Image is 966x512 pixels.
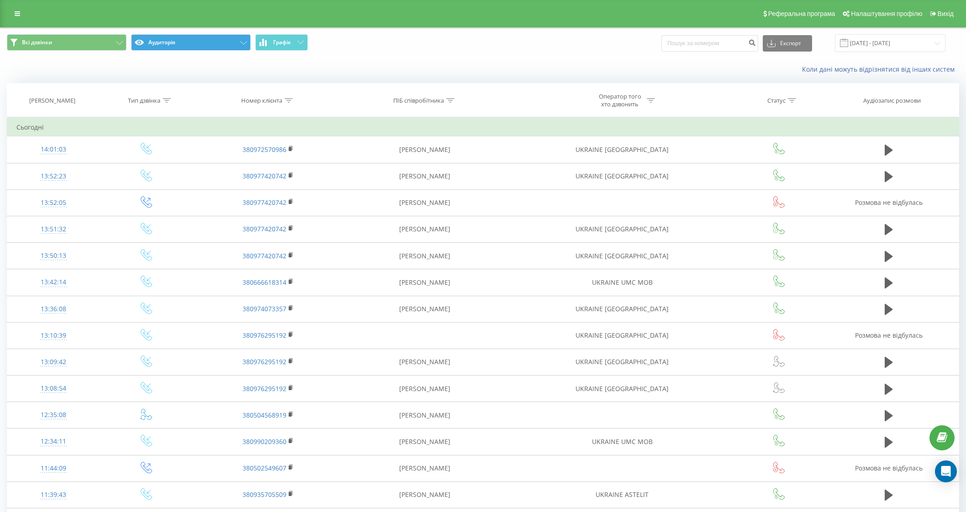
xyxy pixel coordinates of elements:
[16,406,91,424] div: 12:35:08
[767,97,786,104] div: Статус
[243,304,286,313] a: 380974073357
[243,172,286,180] a: 380977420742
[343,136,506,163] td: [PERSON_NAME]
[243,437,286,446] a: 380990209360
[243,411,286,419] a: 380504568919
[16,273,91,291] div: 13:42:14
[863,97,921,104] div: Аудіозапис розмови
[506,296,738,322] td: UKRAINE [GEOGRAPHIC_DATA]
[343,402,506,428] td: [PERSON_NAME]
[506,481,738,508] td: UKRAINE ASTELIT
[343,296,506,322] td: [PERSON_NAME]
[243,278,286,287] a: 380666618314
[802,65,959,73] a: Коли дані можуть відрізнятися вiд інших систем
[29,97,75,104] div: [PERSON_NAME]
[243,331,286,340] a: 380976295192
[16,141,91,158] div: 14:01:03
[128,97,160,104] div: Тип дзвінка
[243,384,286,393] a: 380976295192
[343,243,506,269] td: [PERSON_NAME]
[243,357,286,366] a: 380976295192
[343,189,506,216] td: [PERSON_NAME]
[16,167,91,185] div: 13:52:23
[16,327,91,345] div: 13:10:39
[241,97,282,104] div: Номер клієнта
[243,490,286,499] a: 380935705509
[506,428,738,455] td: UKRAINE UMC MOB
[7,34,127,51] button: Всі дзвінки
[243,198,286,207] a: 380977420742
[343,163,506,189] td: [PERSON_NAME]
[661,35,758,52] input: Пошук за номером
[851,10,922,17] span: Налаштування профілю
[506,269,738,296] td: UKRAINE UMC MOB
[935,460,957,482] div: Open Intercom Messenger
[16,460,91,477] div: 11:44:09
[243,145,286,154] a: 380972570986
[763,35,812,52] button: Експорт
[855,331,923,340] span: Розмова не відбулась
[131,34,251,51] button: Аудиторія
[343,269,506,296] td: [PERSON_NAME]
[22,39,52,46] span: Всі дзвінки
[16,220,91,238] div: 13:51:32
[596,93,644,108] div: Оператор того хто дзвонить
[273,39,291,46] span: Графік
[255,34,308,51] button: Графік
[243,225,286,233] a: 380977420742
[343,481,506,508] td: [PERSON_NAME]
[343,455,506,481] td: [PERSON_NAME]
[243,251,286,260] a: 380977420742
[506,243,738,269] td: UKRAINE [GEOGRAPHIC_DATA]
[16,300,91,318] div: 13:36:08
[506,136,738,163] td: UKRAINE [GEOGRAPHIC_DATA]
[506,322,738,349] td: UKRAINE [GEOGRAPHIC_DATA]
[16,194,91,212] div: 13:52:05
[16,380,91,397] div: 13:08:54
[855,464,923,472] span: Розмова не відбулась
[938,10,954,17] span: Вихід
[393,97,444,104] div: ПІБ співробітника
[16,486,91,504] div: 11:39:43
[243,464,286,472] a: 380502549607
[506,349,738,375] td: UKRAINE [GEOGRAPHIC_DATA]
[506,163,738,189] td: UKRAINE [GEOGRAPHIC_DATA]
[855,198,923,207] span: Розмова не відбулась
[343,216,506,242] td: [PERSON_NAME]
[768,10,835,17] span: Реферальна програма
[7,118,959,136] td: Сьогодні
[16,353,91,371] div: 13:09:42
[343,376,506,402] td: [PERSON_NAME]
[16,433,91,450] div: 12:34:11
[16,247,91,265] div: 13:50:13
[506,376,738,402] td: UKRAINE [GEOGRAPHIC_DATA]
[343,428,506,455] td: [PERSON_NAME]
[343,349,506,375] td: [PERSON_NAME]
[506,216,738,242] td: UKRAINE [GEOGRAPHIC_DATA]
